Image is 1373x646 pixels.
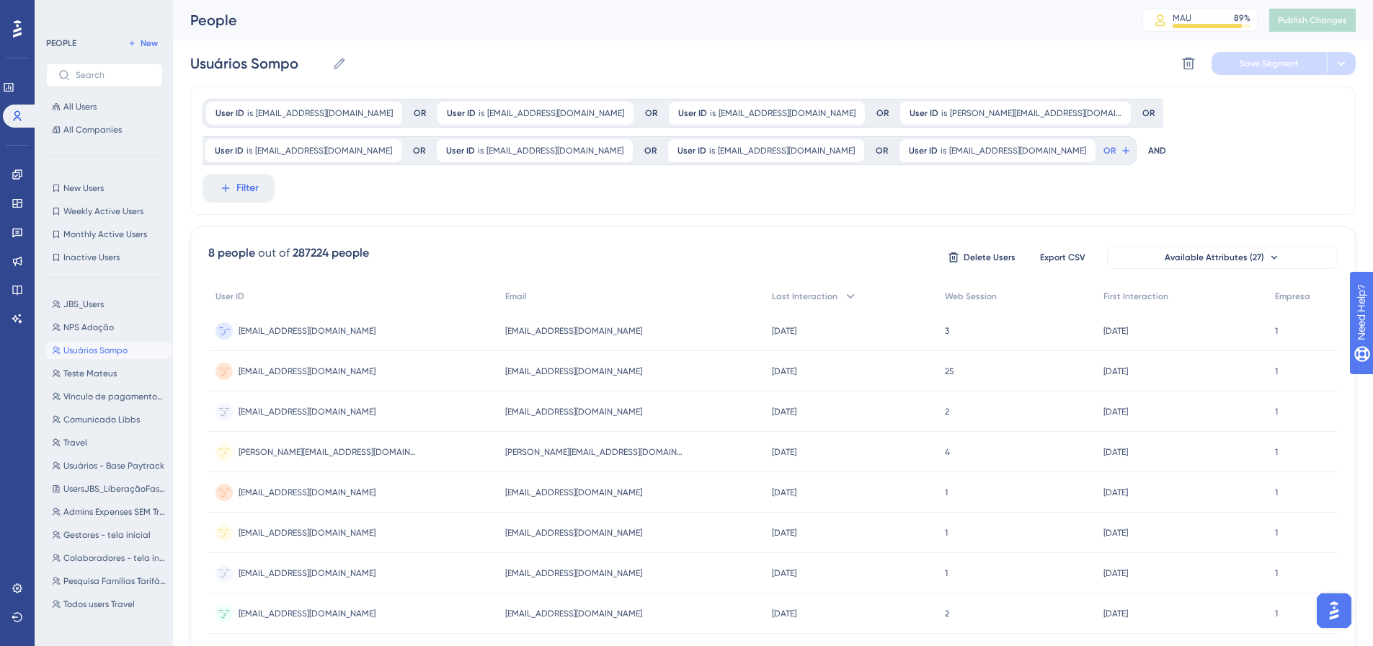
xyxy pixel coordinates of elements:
span: 1 [945,487,948,498]
span: First Interaction [1103,291,1168,302]
time: [DATE] [1103,326,1128,336]
span: Available Attributes (27) [1165,252,1264,263]
time: [DATE] [772,609,796,619]
button: Save Segment [1212,52,1327,75]
time: [DATE] [1103,366,1128,376]
button: Todos users Travel [46,596,172,613]
time: [DATE] [772,487,796,497]
span: [EMAIL_ADDRESS][DOMAIN_NAME] [239,406,376,417]
span: User ID [215,145,244,156]
time: [DATE] [772,447,796,457]
span: is [478,145,484,156]
time: [DATE] [772,407,796,417]
span: Email [505,291,527,302]
button: Pesquisa Famílias Tarifárias [46,572,172,590]
div: MAU [1173,12,1191,24]
button: Travel [46,434,172,451]
span: is [941,107,947,119]
button: JBS_Users [46,296,172,313]
div: OR [645,107,657,119]
span: is [246,145,252,156]
div: AND [1148,136,1166,165]
span: is [479,107,484,119]
time: [DATE] [772,326,796,336]
span: [EMAIL_ADDRESS][DOMAIN_NAME] [719,107,856,119]
span: [EMAIL_ADDRESS][DOMAIN_NAME] [239,366,376,377]
span: Need Help? [34,4,90,21]
span: [PERSON_NAME][EMAIL_ADDRESS][DOMAIN_NAME] [239,446,419,458]
time: [DATE] [1103,528,1128,538]
span: [PERSON_NAME][EMAIL_ADDRESS][DOMAIN_NAME] [950,107,1121,119]
button: Colaboradores - tela inicial [46,549,172,567]
span: 1 [1275,446,1278,458]
button: NPS Adoção [46,319,172,336]
span: User ID [910,107,938,119]
span: [PERSON_NAME][EMAIL_ADDRESS][DOMAIN_NAME] [505,446,685,458]
span: 4 [945,446,950,458]
span: [EMAIL_ADDRESS][DOMAIN_NAME] [505,487,642,498]
span: UsersJBS_LiberaçãoFase1 [63,483,166,495]
span: Admins Expenses SEM Travel [63,506,166,518]
button: Gestores - tela inicial [46,526,172,544]
button: All Companies [46,121,163,138]
span: 1 [945,567,948,579]
div: OR [876,145,888,156]
span: User ID [446,145,475,156]
span: Pesquisa Famílias Tarifárias [63,575,166,587]
div: OR [644,145,657,156]
span: is [941,145,946,156]
span: [EMAIL_ADDRESS][DOMAIN_NAME] [505,608,642,619]
span: is [709,145,715,156]
button: Usuários - Base Paytrack [46,457,172,474]
span: User ID [677,145,706,156]
span: Empresa [1275,291,1310,302]
span: User ID [215,107,244,119]
time: [DATE] [772,568,796,578]
button: Available Attributes (27) [1107,246,1338,269]
div: People [190,10,1106,30]
span: Travel [63,437,87,448]
div: OR [1142,107,1155,119]
div: out of [258,244,290,262]
span: 25 [945,366,954,377]
span: [EMAIL_ADDRESS][DOMAIN_NAME] [505,567,642,579]
span: [EMAIL_ADDRESS][DOMAIN_NAME] [239,325,376,337]
button: Usuários Sompo [46,342,172,359]
span: Web Session [945,291,997,302]
span: JBS_Users [63,298,104,310]
span: 1 [1275,366,1278,377]
span: 1 [1275,608,1278,619]
span: User ID [678,107,707,119]
span: 2 [945,608,949,619]
span: Comunicado Libbs [63,414,140,425]
span: Monthly Active Users [63,229,147,240]
span: User ID [909,145,938,156]
div: OR [876,107,889,119]
div: 89 % [1234,12,1250,24]
button: New Users [46,180,163,197]
button: Monthly Active Users [46,226,163,243]
input: Search [76,70,151,80]
span: [EMAIL_ADDRESS][DOMAIN_NAME] [505,325,642,337]
iframe: UserGuiding AI Assistant Launcher [1312,589,1356,632]
div: OR [413,145,425,156]
button: Comunicado Libbs [46,411,172,428]
span: Weekly Active Users [63,205,143,217]
time: [DATE] [1103,447,1128,457]
span: Export CSV [1040,252,1085,263]
span: [EMAIL_ADDRESS][DOMAIN_NAME] [487,107,624,119]
span: 3 [945,325,949,337]
span: New [141,37,158,49]
span: Todos users Travel [63,598,135,610]
span: is [247,107,253,119]
span: 1 [1275,406,1278,417]
time: [DATE] [1103,487,1128,497]
span: User ID [447,107,476,119]
span: 1 [1275,487,1278,498]
span: [EMAIL_ADDRESS][DOMAIN_NAME] [505,527,642,539]
time: [DATE] [1103,407,1128,417]
span: Save Segment [1240,58,1299,69]
span: 2 [945,406,949,417]
button: All Users [46,98,163,115]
